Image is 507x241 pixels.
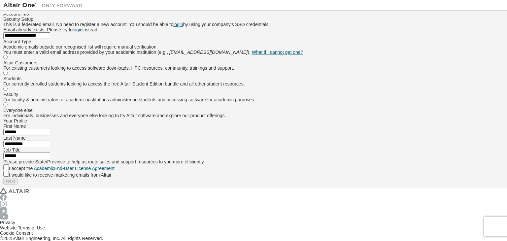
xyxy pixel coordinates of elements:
div: This is a federated email. No need to register a new account. You should be able to by using your... [3,22,504,27]
label: I would like to receive marketing emails from Altair [9,172,111,178]
div: Please provide State/Province to help us route sales and support resources to you more efficiently. [3,159,504,164]
label: Last Name [3,135,26,141]
span: [EMAIL_ADDRESS][DOMAIN_NAME] [169,50,248,55]
div: Everyone else [3,108,504,113]
div: For existing customers looking to access software downloads, HPC resources, community, trainings ... [3,65,504,71]
div: Altair Customers [3,60,504,65]
div: Read and acccept EULA to continue [3,178,504,185]
div: Students [3,76,504,81]
a: Academic End-User License Agreement [34,166,115,171]
img: Altair One [3,2,86,9]
a: What if I cannot get one? [252,50,303,55]
a: login [73,27,83,32]
div: Security Setup [3,17,504,22]
div: For currently enrolled students looking to access the free Altair Student Edition bundle and all ... [3,81,504,86]
label: I accept the [9,166,115,171]
label: Job Title [3,147,20,153]
div: Faculty [3,92,504,97]
div: You must enter a valid email address provided by your academic institution (e.g., ). [3,50,504,55]
div: Your Profile [3,118,504,123]
button: Next [3,178,17,185]
div: Academic emails outside our recognised list will require manual verification. [3,44,504,50]
div: Account Type [3,39,504,44]
div: Email already exists. Please try to instead. [3,27,504,32]
label: First Name [3,123,26,129]
div: For faculty & administrators of academic institutions administering students and accessing softwa... [3,97,504,102]
div: For individuals, businesses and everyone else looking to try Altair software and explore our prod... [3,113,504,118]
div: Account Info [3,11,504,17]
a: login [173,22,183,27]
